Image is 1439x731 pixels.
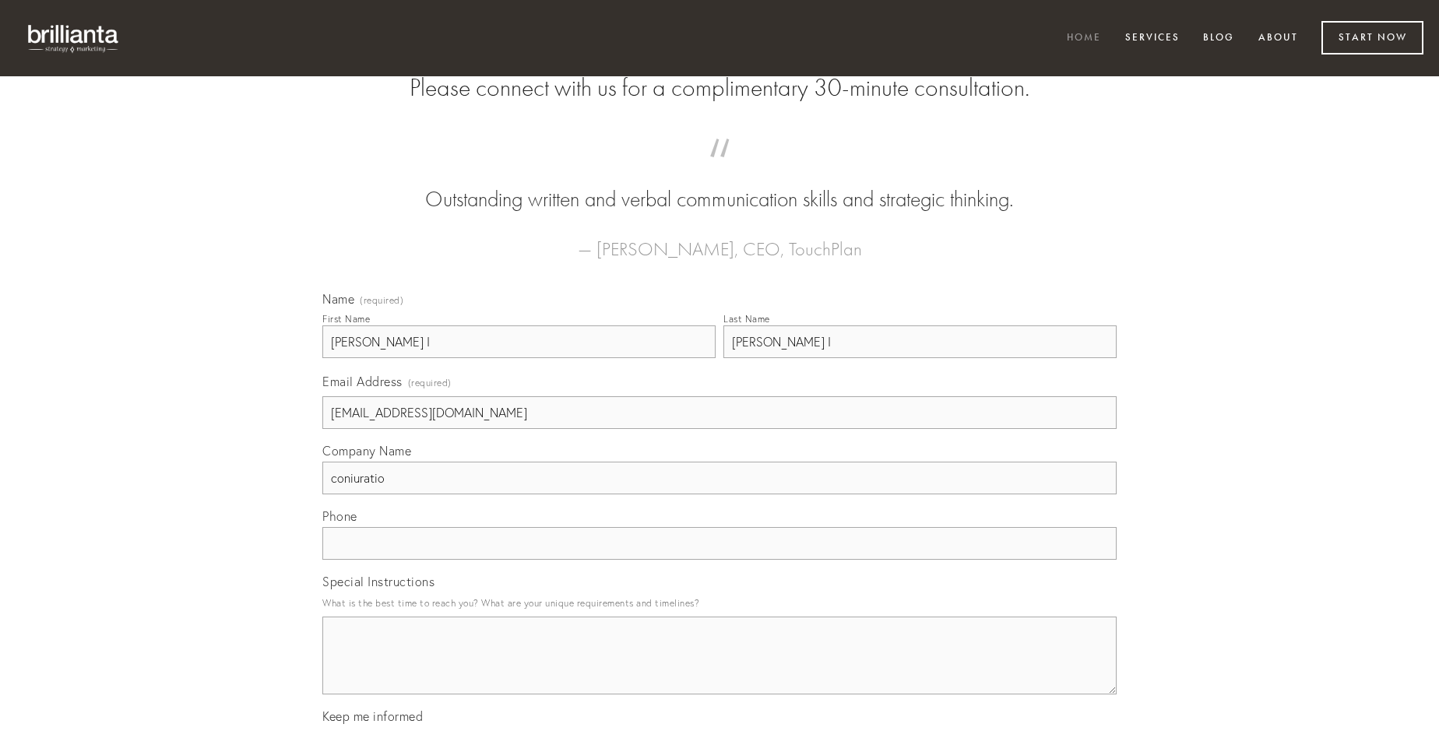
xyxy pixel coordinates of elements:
[322,592,1117,613] p: What is the best time to reach you? What are your unique requirements and timelines?
[322,313,370,325] div: First Name
[1248,26,1308,51] a: About
[322,443,411,459] span: Company Name
[322,374,403,389] span: Email Address
[322,574,435,589] span: Special Instructions
[322,508,357,524] span: Phone
[1193,26,1244,51] a: Blog
[347,215,1092,265] figcaption: — [PERSON_NAME], CEO, TouchPlan
[347,154,1092,215] blockquote: Outstanding written and verbal communication skills and strategic thinking.
[1321,21,1423,54] a: Start Now
[347,154,1092,185] span: “
[322,73,1117,103] h2: Please connect with us for a complimentary 30-minute consultation.
[360,296,403,305] span: (required)
[16,16,132,61] img: brillianta - research, strategy, marketing
[723,313,770,325] div: Last Name
[1057,26,1111,51] a: Home
[408,372,452,393] span: (required)
[322,708,423,724] span: Keep me informed
[322,291,354,307] span: Name
[1115,26,1190,51] a: Services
